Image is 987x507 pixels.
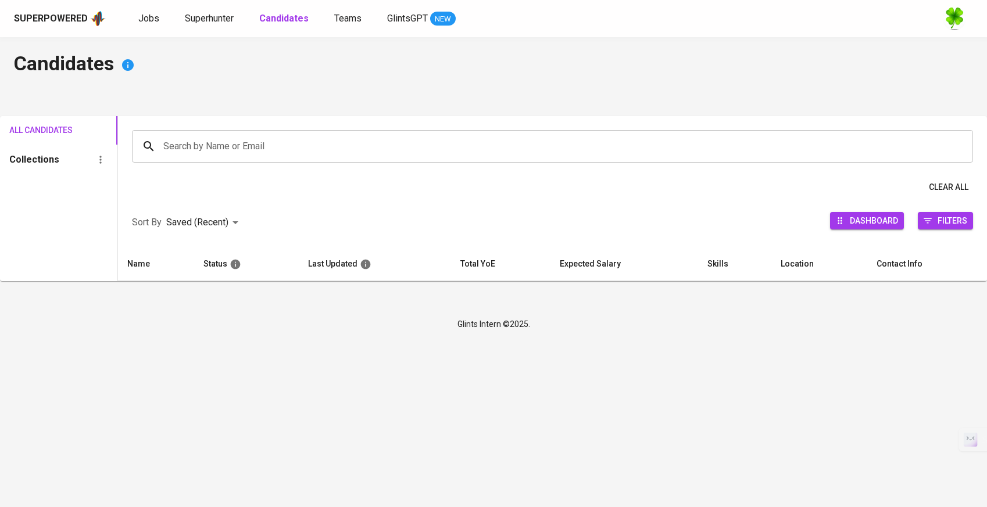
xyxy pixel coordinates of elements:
[185,12,236,26] a: Superhunter
[299,247,451,281] th: Last Updated
[698,247,771,281] th: Skills
[14,51,973,79] h4: Candidates
[9,152,59,168] h6: Collections
[9,123,57,138] span: All Candidates
[132,215,162,229] p: Sort By
[850,213,898,228] span: Dashboard
[918,212,973,229] button: Filters
[938,213,967,228] span: Filters
[259,12,311,26] a: Candidates
[194,247,299,281] th: Status
[943,7,966,30] img: f9493b8c-82b8-4f41-8722-f5d69bb1b761.jpg
[334,13,362,24] span: Teams
[334,12,364,26] a: Teams
[138,12,162,26] a: Jobs
[430,13,456,25] span: NEW
[451,247,550,281] th: Total YoE
[166,212,242,233] div: Saved (Recent)
[138,13,159,24] span: Jobs
[771,247,867,281] th: Location
[259,13,309,24] b: Candidates
[924,177,973,198] button: Clear All
[90,10,106,27] img: app logo
[185,13,234,24] span: Superhunter
[830,212,904,229] button: Dashboard
[550,247,698,281] th: Expected Salary
[14,12,88,26] div: Superpowered
[387,12,456,26] a: GlintsGPT NEW
[166,215,228,229] p: Saved (Recent)
[929,180,968,195] span: Clear All
[387,13,428,24] span: GlintsGPT
[14,10,106,27] a: Superpoweredapp logo
[867,247,987,281] th: Contact Info
[118,247,195,281] th: Name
